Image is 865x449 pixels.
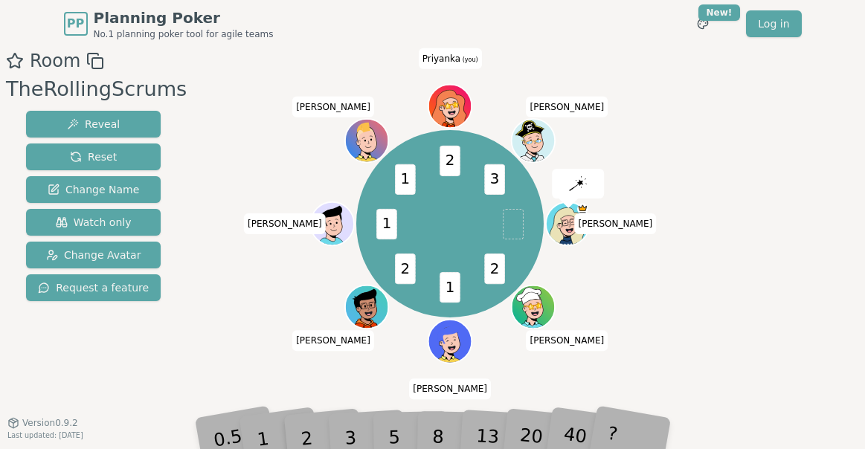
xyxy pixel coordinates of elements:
[526,97,608,117] span: Click to change your name
[7,417,78,429] button: Version0.9.2
[67,117,120,132] span: Reveal
[689,10,716,37] button: New!
[485,164,505,194] span: 3
[26,242,161,268] button: Change Avatar
[6,74,187,105] div: TheRollingScrums
[6,48,24,74] button: Add as favourite
[419,48,482,69] span: Click to change your name
[575,213,657,234] span: Click to change your name
[244,213,326,234] span: Click to change your name
[526,330,608,351] span: Click to change your name
[70,149,117,164] span: Reset
[485,253,505,284] span: 2
[440,146,460,176] span: 2
[460,56,478,63] span: (you)
[26,209,161,236] button: Watch only
[48,182,139,197] span: Change Name
[26,176,161,203] button: Change Name
[698,4,741,21] div: New!
[395,164,415,194] span: 1
[292,330,374,351] span: Click to change your name
[395,253,415,284] span: 2
[376,209,396,239] span: 1
[94,28,274,40] span: No.1 planning poker tool for agile teams
[409,378,491,399] span: Click to change your name
[56,215,132,230] span: Watch only
[569,176,587,191] img: reveal
[94,7,274,28] span: Planning Poker
[46,248,141,262] span: Change Avatar
[292,97,374,117] span: Click to change your name
[38,280,149,295] span: Request a feature
[746,10,801,37] a: Log in
[22,417,78,429] span: Version 0.9.2
[64,7,274,40] a: PPPlanning PokerNo.1 planning poker tool for agile teams
[26,143,161,170] button: Reset
[577,204,588,215] span: Susset SM is the host
[67,15,84,33] span: PP
[30,48,80,74] span: Room
[26,111,161,138] button: Reveal
[7,431,83,439] span: Last updated: [DATE]
[440,272,460,303] span: 1
[430,86,471,127] button: Click to change your avatar
[26,274,161,301] button: Request a feature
